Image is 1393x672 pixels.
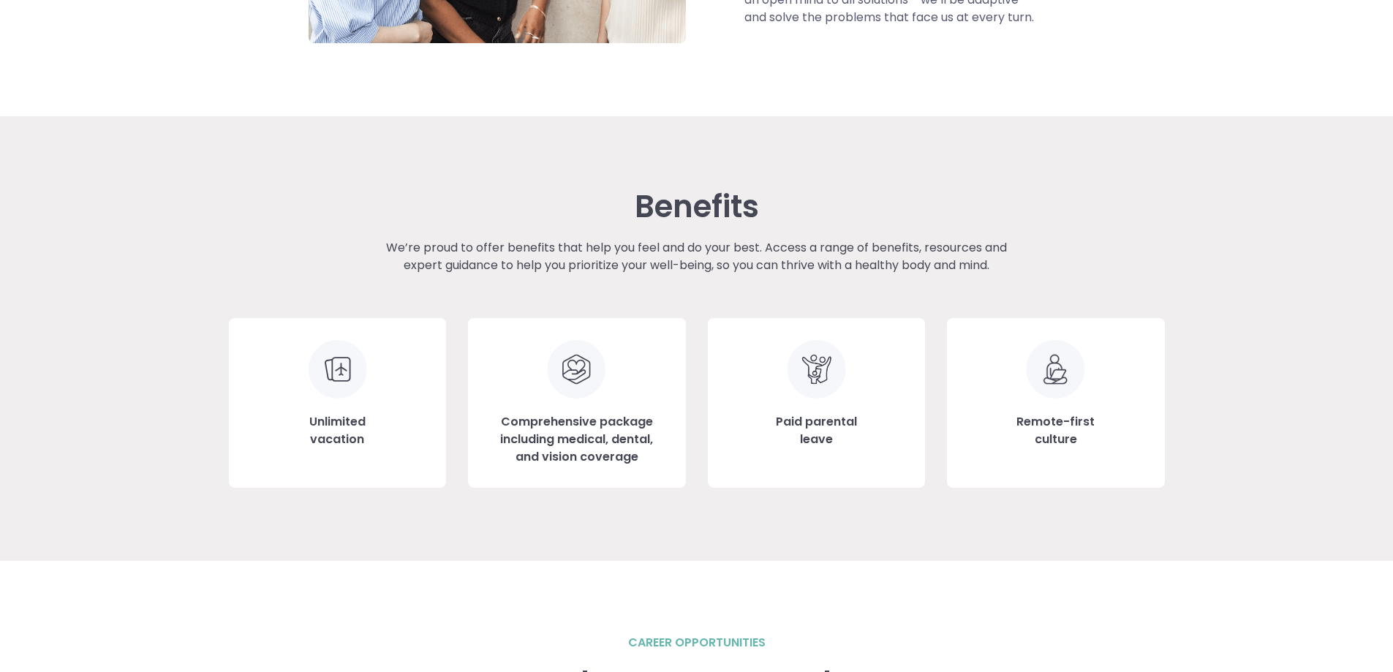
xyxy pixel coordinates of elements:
[309,413,366,448] h3: Unlimited vacation
[776,413,857,448] h3: Paid parental leave
[369,239,1025,274] p: We’re proud to offer benefits that help you feel and do your best. Access a range of benefits, re...
[547,340,606,399] img: Clip art of hand holding a heart
[490,413,663,466] h3: Comprehensive package including medical, dental, and vision coverage
[628,634,766,652] h2: career opportunities
[787,340,846,399] img: Clip art of family of 3 embraced facing forward
[1016,413,1095,448] h3: Remote-first culture
[635,189,759,224] h3: Benefits
[1026,340,1085,399] img: Remote-first culture icon
[308,340,367,399] img: Unlimited vacation icon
